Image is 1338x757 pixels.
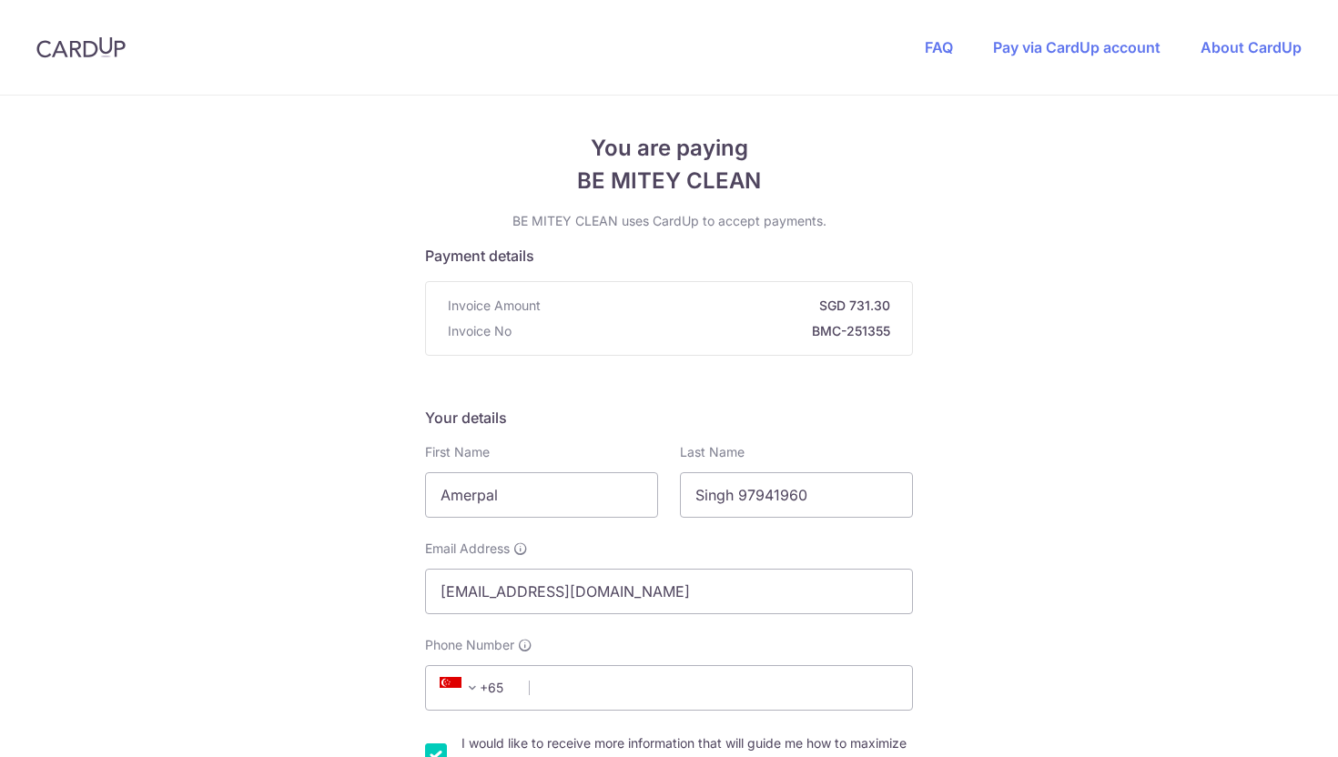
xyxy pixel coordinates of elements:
input: Email address [425,569,913,614]
a: FAQ [925,38,953,56]
span: You are paying [425,132,913,165]
strong: SGD 731.30 [548,297,890,315]
a: Pay via CardUp account [993,38,1161,56]
img: CardUp [36,36,126,58]
input: First name [425,472,658,518]
span: +65 [440,677,483,699]
span: Invoice Amount [448,297,541,315]
label: Last Name [680,443,745,461]
span: Invoice No [448,322,512,340]
h5: Your details [425,407,913,429]
span: +65 [434,677,516,699]
span: BE MITEY CLEAN [425,165,913,197]
label: First Name [425,443,490,461]
p: BE MITEY CLEAN uses CardUp to accept payments. [425,212,913,230]
strong: BMC-251355 [519,322,890,340]
a: About CardUp [1201,38,1302,56]
span: Email Address [425,540,510,558]
h5: Payment details [425,245,913,267]
span: Phone Number [425,636,514,654]
input: Last name [680,472,913,518]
